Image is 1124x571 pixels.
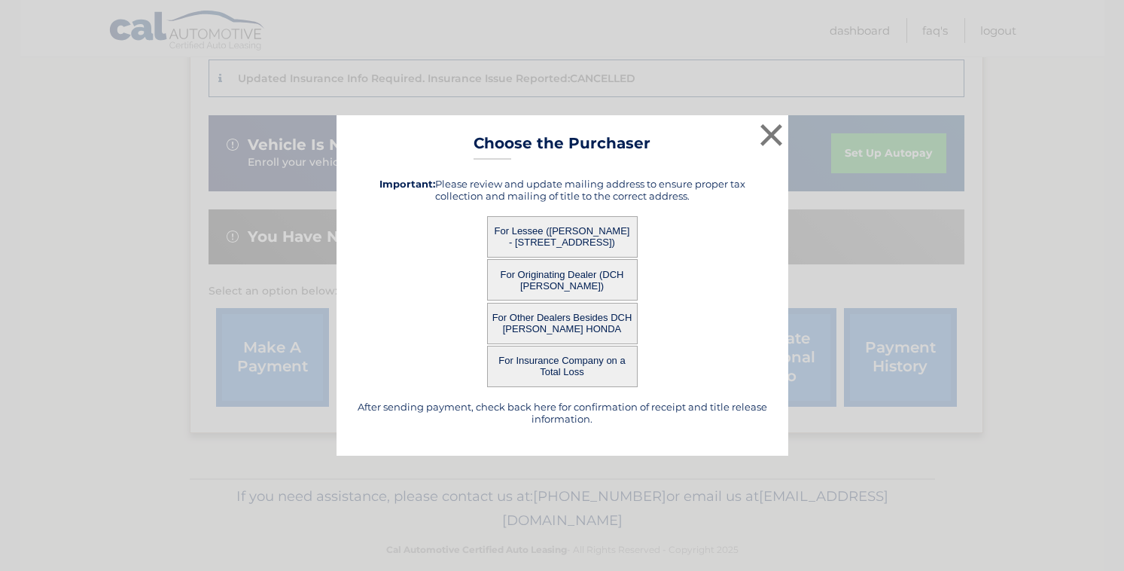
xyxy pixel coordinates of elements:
[474,134,650,160] h3: Choose the Purchaser
[487,346,638,387] button: For Insurance Company on a Total Loss
[487,259,638,301] button: For Originating Dealer (DCH [PERSON_NAME])
[355,401,769,425] h5: After sending payment, check back here for confirmation of receipt and title release information.
[487,216,638,258] button: For Lessee ([PERSON_NAME] - [STREET_ADDRESS])
[379,178,435,190] strong: Important:
[487,303,638,344] button: For Other Dealers Besides DCH [PERSON_NAME] HONDA
[355,178,769,202] h5: Please review and update mailing address to ensure proper tax collection and mailing of title to ...
[757,120,787,150] button: ×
